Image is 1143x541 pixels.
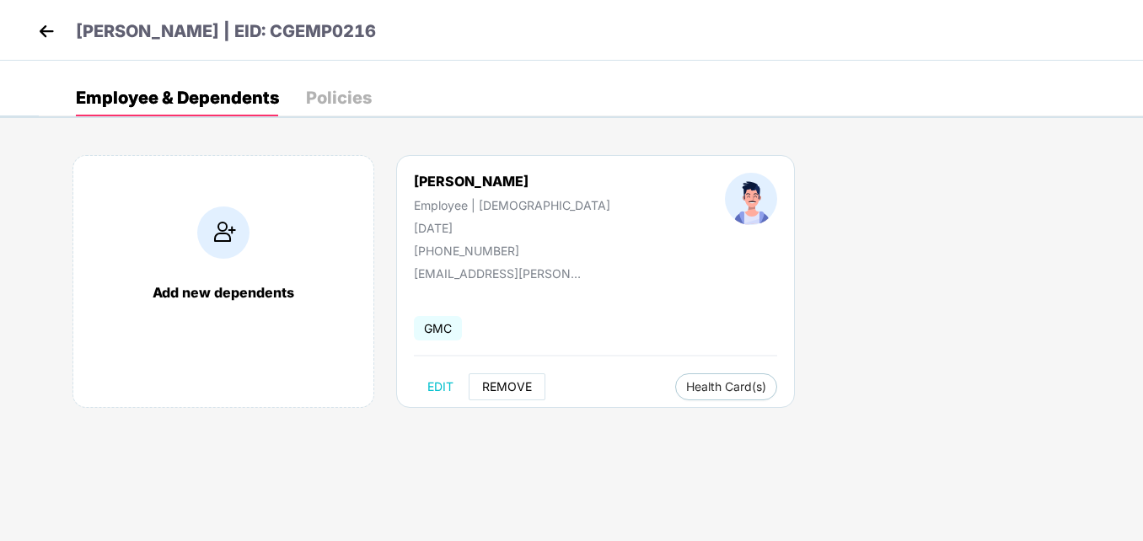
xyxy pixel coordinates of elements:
[725,173,777,225] img: profileImage
[414,316,462,340] span: GMC
[414,173,610,190] div: [PERSON_NAME]
[675,373,777,400] button: Health Card(s)
[469,373,545,400] button: REMOVE
[90,284,357,301] div: Add new dependents
[76,89,279,106] div: Employee & Dependents
[414,266,582,281] div: [EMAIL_ADDRESS][PERSON_NAME][DOMAIN_NAME]
[197,206,250,259] img: addIcon
[414,244,610,258] div: [PHONE_NUMBER]
[414,373,467,400] button: EDIT
[34,19,59,44] img: back
[76,19,376,45] p: [PERSON_NAME] | EID: CGEMP0216
[427,380,453,394] span: EDIT
[414,198,610,212] div: Employee | [DEMOGRAPHIC_DATA]
[482,380,532,394] span: REMOVE
[686,383,766,391] span: Health Card(s)
[414,221,610,235] div: [DATE]
[306,89,372,106] div: Policies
